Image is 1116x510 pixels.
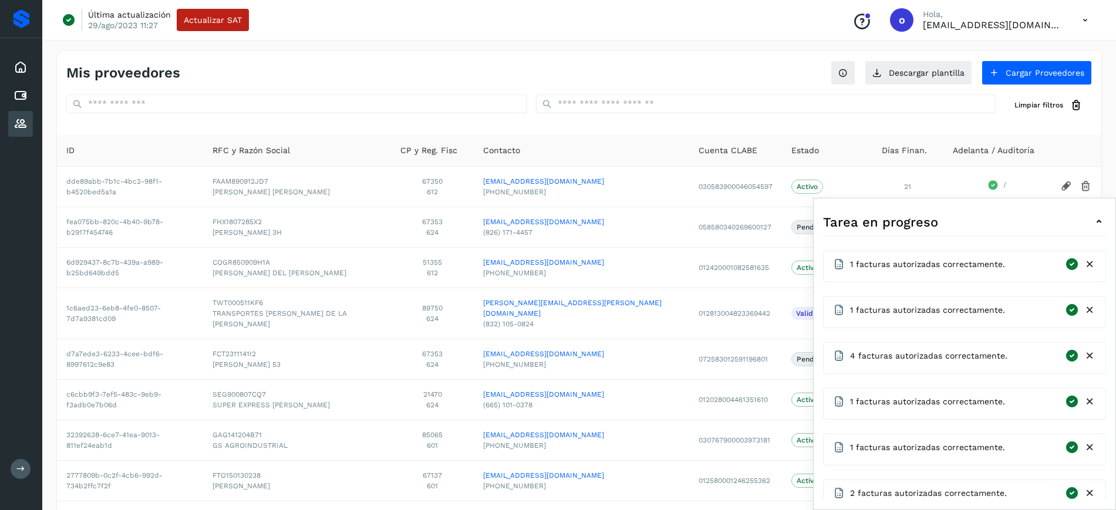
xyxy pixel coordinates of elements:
[483,176,680,187] a: [EMAIL_ADDRESS][DOMAIN_NAME]
[689,460,782,501] td: 012580001246255362
[400,217,464,227] span: 67353
[400,349,464,359] span: 67353
[400,144,457,157] span: CP y Reg. Fisc
[213,481,382,491] span: [PERSON_NAME]
[850,350,1007,362] span: 4 facturas autorizadas correctamente.
[823,212,938,232] span: Tarea en progreso
[483,217,680,227] a: [EMAIL_ADDRESS][DOMAIN_NAME]
[8,55,33,80] div: Inicio
[400,176,464,187] span: 67350
[797,477,818,485] p: Activo
[213,227,382,238] span: [PERSON_NAME] 3H
[213,217,382,227] span: FHX1807285X2
[400,430,464,440] span: 85065
[791,144,819,157] span: Estado
[57,288,203,339] td: 1c6aed23-6eb8-4fe0-8507-7d7a9381cd09
[88,20,158,31] p: 29/ago/2023 11:27
[213,187,382,197] span: [PERSON_NAME] [PERSON_NAME]
[953,180,1041,194] div: /
[483,400,680,410] span: (665) 101-0378
[213,359,382,370] span: [PERSON_NAME] 53
[400,470,464,481] span: 67137
[483,144,520,157] span: Contacto
[882,144,927,157] span: Días Finan.
[850,396,1005,408] span: 1 facturas autorizadas correctamente.
[213,144,290,157] span: RFC y Razón Social
[400,257,464,268] span: 51355
[689,288,782,339] td: 012813004823369442
[797,264,818,272] p: Activo
[213,440,382,451] span: GS AGROINDUSTRIAL
[57,247,203,288] td: 6d929437-8c7b-439a-a989-b25bd649bdd5
[823,208,1106,236] div: Tarea en progreso
[689,339,782,379] td: 072583012591196801
[923,19,1064,31] p: orlando@rfllogistics.com.mx
[400,227,464,238] span: 624
[689,247,782,288] td: 012420001082581635
[213,349,382,359] span: FCT2311141I2
[850,304,1005,316] span: 1 facturas autorizadas correctamente.
[797,183,818,191] p: Activo
[8,83,33,109] div: Cuentas por pagar
[797,223,858,231] p: Pendiente Validar
[400,481,464,491] span: 601
[689,379,782,420] td: 012028004461351610
[483,227,680,238] span: (826) 171-4457
[400,440,464,451] span: 601
[483,268,680,278] span: [PHONE_NUMBER]
[213,176,382,187] span: FAAM890912JD7
[213,430,382,440] span: GAG141204B71
[483,319,680,329] span: (832) 105-0824
[483,359,680,370] span: [PHONE_NUMBER]
[8,111,33,137] div: Proveedores
[400,389,464,400] span: 21470
[923,9,1064,19] p: Hola,
[57,379,203,420] td: c6cbb9f3-7ef5-483c-9eb9-f3adb0e7b06d
[1014,100,1063,110] span: Limpiar filtros
[483,440,680,451] span: [PHONE_NUMBER]
[850,487,1007,499] span: 2 facturas autorizadas correctamente.
[689,207,782,247] td: 058580340269600127
[699,144,757,157] span: Cuenta CLABE
[850,441,1005,454] span: 1 facturas autorizadas correctamente.
[483,298,680,319] a: [PERSON_NAME][EMAIL_ADDRESS][PERSON_NAME][DOMAIN_NAME]
[57,207,203,247] td: fea075bb-820c-4b40-9b78-b2917f454746
[57,166,203,207] td: dde89abb-7b1c-4bc2-98f1-b4520bed5a1a
[904,183,911,191] span: 21
[88,9,171,20] p: Última actualización
[184,16,242,24] span: Actualizar SAT
[177,9,249,31] button: Actualizar SAT
[57,339,203,379] td: d7a7ede3-6233-4cee-bdf6-8997612c9e83
[400,400,464,410] span: 624
[213,470,382,481] span: FTO150130238
[982,60,1092,85] button: Cargar Proveedores
[483,389,680,400] a: [EMAIL_ADDRESS][DOMAIN_NAME]
[66,65,180,82] h4: Mis proveedores
[57,460,203,501] td: 2777809b-0c2f-4cb6-992d-734b2ffc7f2f
[796,309,830,318] p: Validando
[400,187,464,197] span: 612
[66,144,75,157] span: ID
[797,396,818,404] p: Activo
[400,313,464,324] span: 624
[213,400,382,410] span: SUPER EXPRESS [PERSON_NAME]
[689,420,782,460] td: 030767900003973181
[483,430,680,440] a: [EMAIL_ADDRESS][DOMAIN_NAME]
[213,257,382,268] span: COGR850909H1A
[483,187,680,197] span: [PHONE_NUMBER]
[400,359,464,370] span: 624
[400,268,464,278] span: 612
[797,436,818,444] p: Activo
[689,166,782,207] td: 030583900046054597
[1005,94,1092,116] button: Limpiar filtros
[213,389,382,400] span: SEG900807CQ7
[213,308,382,329] span: TRANSPORTES [PERSON_NAME] DE LA [PERSON_NAME]
[483,349,680,359] a: [EMAIL_ADDRESS][DOMAIN_NAME]
[400,303,464,313] span: 89750
[213,298,382,308] span: TWT000511KF6
[865,60,972,85] button: Descargar plantilla
[483,470,680,481] a: [EMAIL_ADDRESS][DOMAIN_NAME]
[850,258,1005,271] span: 1 facturas autorizadas correctamente.
[483,257,680,268] a: [EMAIL_ADDRESS][DOMAIN_NAME]
[57,420,203,460] td: 32392638-6ce7-41ea-9013-811ef24eab1d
